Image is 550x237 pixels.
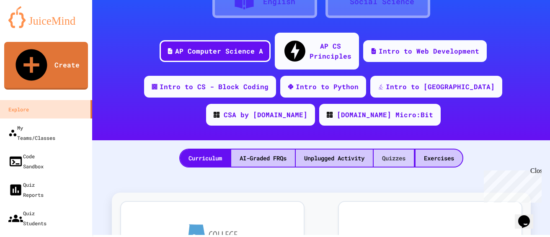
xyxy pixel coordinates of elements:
div: Code Sandbox [8,151,44,171]
div: Quizzes [374,149,414,167]
div: Curriculum [180,149,230,167]
iframe: chat widget [480,167,542,203]
div: Chat with us now!Close [3,3,58,53]
div: AP CS Principles [310,41,351,61]
div: My Teams/Classes [8,123,55,143]
div: [DOMAIN_NAME] Micro:Bit [337,110,433,120]
div: Intro to CS - Block Coding [160,82,269,92]
div: CSA by [DOMAIN_NAME] [224,110,307,120]
div: Intro to [GEOGRAPHIC_DATA] [386,82,495,92]
div: Quiz Reports [8,180,44,200]
a: Create [4,42,88,90]
div: Intro to Python [296,82,359,92]
div: AP Computer Science A [175,46,263,56]
div: Intro to Web Development [379,46,479,56]
div: Explore [8,104,29,114]
div: Exercises [416,149,462,167]
iframe: chat widget [515,204,542,229]
div: Unplugged Activity [296,149,373,167]
img: CODE_logo_RGB.png [214,112,219,118]
img: CODE_logo_RGB.png [327,112,333,118]
img: logo-orange.svg [8,6,84,28]
div: AI-Graded FRQs [231,149,295,167]
div: Quiz Students [8,208,46,228]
